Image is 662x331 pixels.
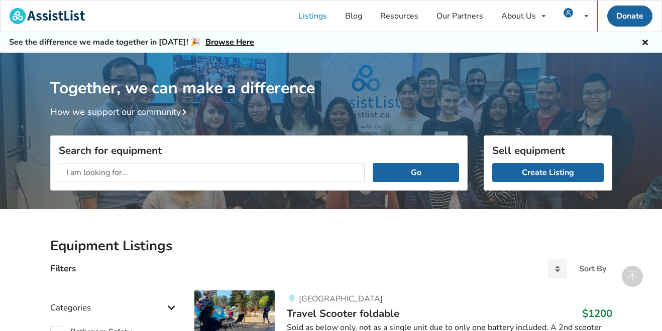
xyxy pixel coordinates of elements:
[427,1,492,32] a: Our Partners
[50,263,76,274] h4: Filters
[492,144,604,157] h3: Sell equipment
[50,237,612,255] h2: Equipment Listings
[287,306,399,320] span: Travel Scooter foldable
[607,6,652,27] a: Donate
[579,265,606,273] div: Sort By
[50,53,612,98] h1: Together, we can make a difference
[205,37,254,48] a: Browse Here
[9,37,254,48] h5: See the difference we made together in [DATE]! 🎉
[582,307,612,320] h3: $1200
[59,144,459,157] h3: Search for equipment
[492,163,604,182] a: Create Listing
[373,163,459,182] button: Go
[10,8,85,24] img: assistlist-logo
[501,12,536,20] div: About Us
[371,1,427,32] a: Resources
[564,8,573,18] img: user icon
[289,1,336,32] a: Listings
[50,106,191,118] a: How we support our community
[50,282,179,318] div: Categories
[299,293,383,304] span: [GEOGRAPHIC_DATA]
[59,163,365,182] input: I am looking for...
[336,1,371,32] a: Blog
